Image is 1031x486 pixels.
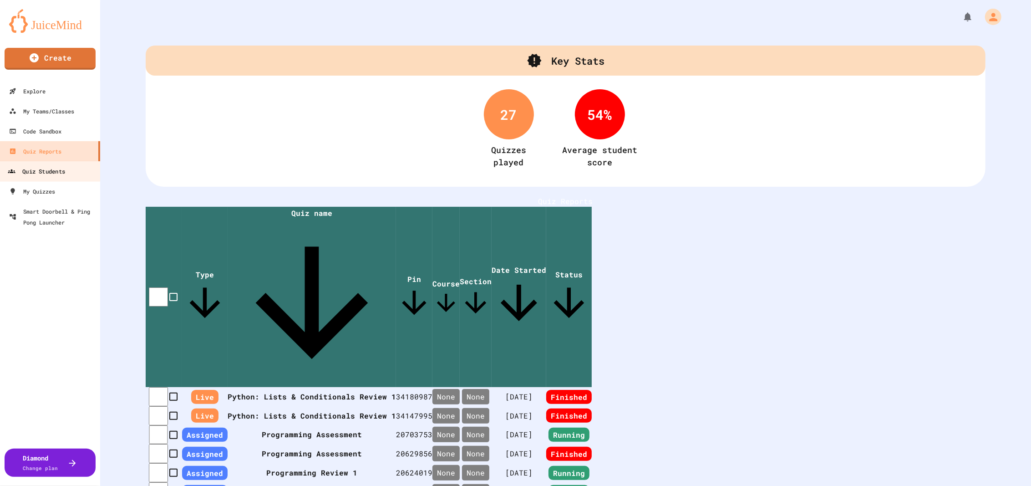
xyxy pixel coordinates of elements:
input: select all desserts [149,287,168,307]
td: [DATE] [492,406,546,425]
div: Code Sandbox [9,126,61,137]
div: None [462,427,489,442]
td: 20703753 [396,425,432,445]
th: Programming Assessment [228,444,396,463]
span: Section [460,276,492,319]
th: Python: Lists & Conditionals Review 1 [228,387,396,406]
div: Quiz Students [8,166,65,177]
div: My Quizzes [9,186,55,197]
span: Running [549,428,589,442]
div: Key Stats [146,46,985,76]
span: Course [432,279,460,317]
td: 20624019 [396,463,432,482]
td: [DATE] [492,463,546,482]
td: [DATE] [492,444,546,463]
span: Assigned [182,428,228,442]
div: None [432,389,460,404]
div: 27 [484,89,534,139]
div: My Teams/Classes [9,106,74,117]
div: Quiz Reports [9,146,61,157]
td: 20629856 [396,444,432,463]
div: Quizzes played [491,144,526,169]
span: Finished [546,409,592,423]
div: Explore [9,86,46,97]
div: 54 % [575,89,625,139]
span: Live [191,390,218,404]
div: None [432,408,460,424]
span: Type [182,270,228,326]
div: None [462,465,489,481]
th: Python: Lists & Conditionals Review 1 [228,406,396,425]
div: None [462,408,489,424]
button: DiamondChange plan [5,449,96,477]
span: Pin [396,274,432,321]
span: Change plan [23,465,58,471]
span: Date Started [492,265,546,330]
img: logo-orange.svg [9,9,91,33]
div: Average student score [561,144,639,169]
span: Finished [546,447,592,461]
td: [DATE] [492,425,546,445]
span: Finished [546,390,592,404]
span: Assigned [182,447,228,461]
td: 34147995 [396,406,432,425]
h1: Quiz Reports [146,196,985,207]
div: None [462,446,489,461]
div: My Account [975,6,1004,27]
div: None [462,389,489,404]
span: Assigned [182,466,228,480]
a: Create [5,48,96,70]
th: Programming Review 1 [228,463,396,482]
span: Live [191,409,218,423]
th: Programming Assessment [228,425,396,445]
span: Running [549,466,589,480]
td: 34180987 [396,387,432,406]
span: Quiz name [228,208,396,387]
div: None [432,465,460,481]
div: My Notifications [945,9,975,25]
div: Smart Doorbell & Ping Pong Launcher [9,206,96,228]
span: Status [546,270,592,326]
td: [DATE] [492,387,546,406]
div: None [432,446,460,461]
div: None [432,427,460,442]
div: Diamond [23,453,58,472]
